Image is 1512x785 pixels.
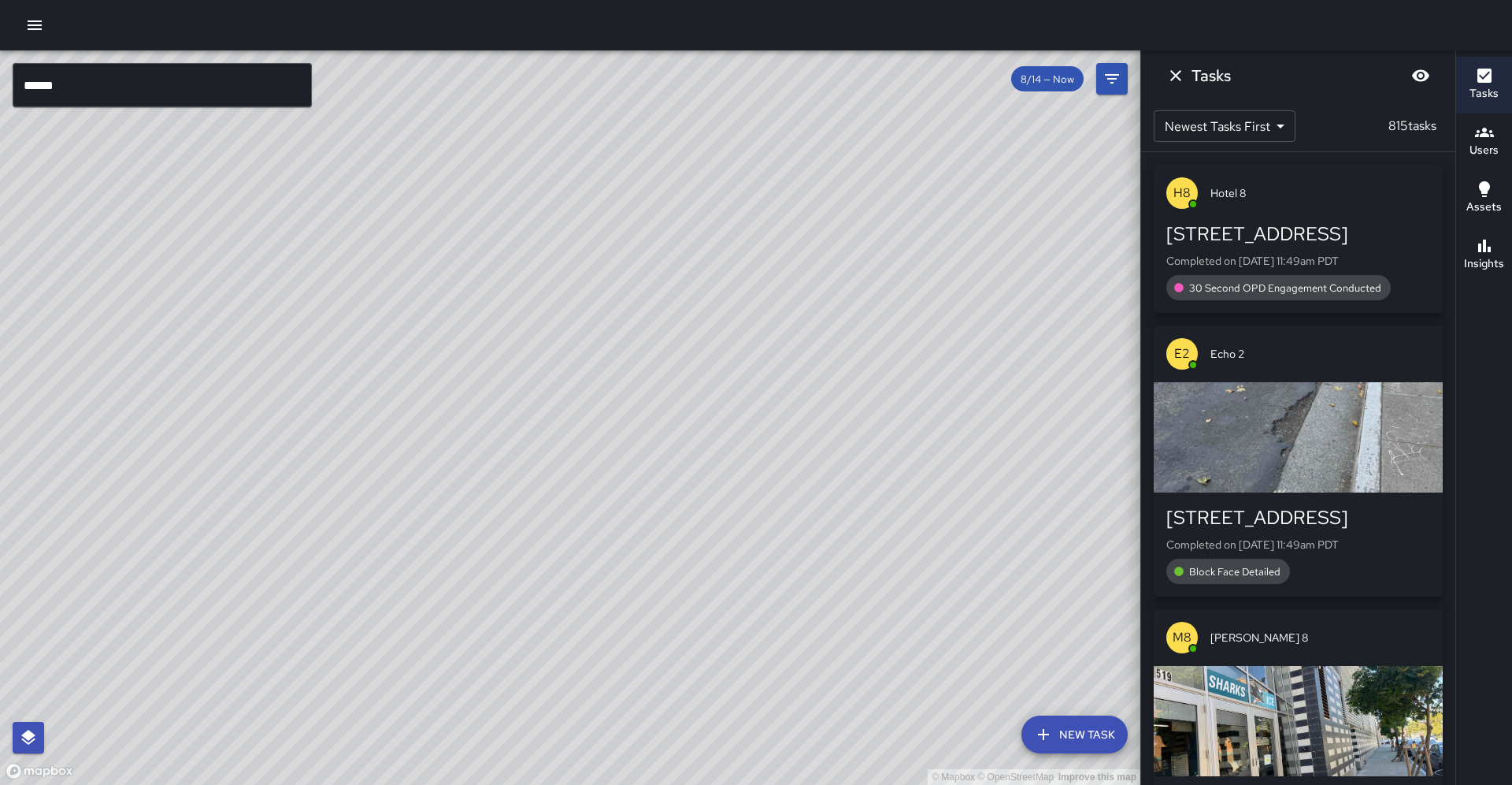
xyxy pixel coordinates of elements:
button: Assets [1456,170,1512,227]
span: Hotel 8 [1210,185,1430,201]
span: [PERSON_NAME] 8 [1210,630,1430,645]
button: Dismiss [1160,60,1191,91]
button: New Task [1021,716,1128,753]
button: Blur [1405,60,1436,91]
p: E2 [1174,344,1190,363]
span: Block Face Detailed [1180,565,1290,579]
p: 815 tasks [1382,117,1443,136]
p: Completed on [DATE] 11:49am PDT [1166,537,1430,552]
button: H8Hotel 8[STREET_ADDRESS]Completed on [DATE] 11:49am PDT30 Second OPD Engagement Conducted [1154,165,1443,313]
p: Completed on [DATE] 11:49am PDT [1166,253,1430,269]
h6: Users [1469,142,1499,159]
span: 30 Second OPD Engagement Conducted [1180,281,1391,295]
h6: Assets [1466,199,1502,216]
div: [STREET_ADDRESS] [1166,221,1430,247]
button: Users [1456,113,1512,170]
h6: Tasks [1469,85,1499,102]
p: H8 [1173,184,1191,203]
button: Filters [1096,63,1128,95]
div: Newest Tasks First [1154,110,1295,142]
button: Tasks [1456,57,1512,113]
span: 8/14 — Now [1011,73,1084,86]
div: [STREET_ADDRESS] [1166,505,1430,530]
h6: Insights [1464,255,1504,273]
button: E2Echo 2[STREET_ADDRESS]Completed on [DATE] 11:49am PDTBlock Face Detailed [1154,326,1443,597]
button: Insights [1456,227,1512,284]
span: Echo 2 [1210,346,1430,362]
h6: Tasks [1191,63,1231,88]
p: M8 [1173,628,1191,647]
